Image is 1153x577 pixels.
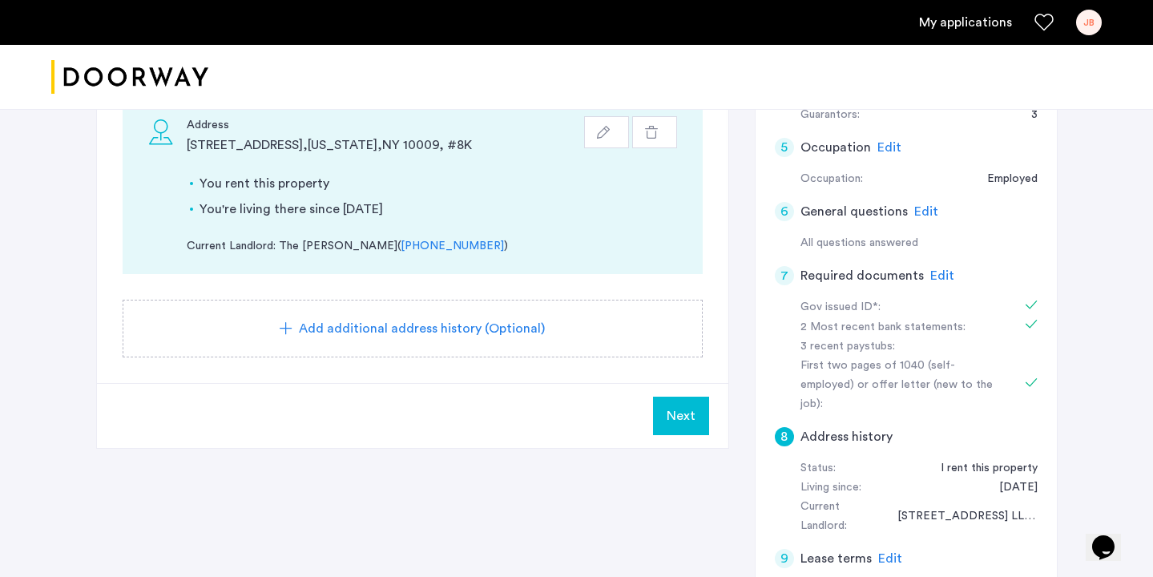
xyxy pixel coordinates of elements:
div: All questions answered [800,234,1038,253]
div: 511 East 80th St LLC [881,507,1037,527]
div: JB [1076,10,1102,35]
div: Employed [971,170,1038,189]
div: I rent this property [925,459,1038,478]
h5: Occupation [800,138,871,157]
a: [PHONE_NUMBER] [401,238,504,255]
a: My application [919,13,1012,32]
div: 8 [775,427,794,446]
div: Status: [800,459,836,478]
div: 3 recent paystubs: [800,337,1002,357]
div: Current Landlord: [800,498,882,536]
a: Favorites [1034,13,1054,32]
button: button [584,116,629,148]
div: First two pages of 1040 (self-employed) or offer letter (new to the job): [800,357,1002,414]
div: Living since: [800,478,861,498]
div: 5 [775,138,794,157]
img: logo [51,47,208,107]
iframe: chat widget [1086,513,1137,561]
div: Address [187,116,584,135]
h5: Required documents [800,266,924,285]
span: Edit [914,205,938,218]
div: 9 [775,549,794,568]
div: 2 Most recent bank statements: [800,318,1002,337]
div: Occupation: [800,170,863,189]
a: Cazamio logo [51,47,208,107]
div: 05/22/2003 [983,478,1038,498]
span: Edit [930,269,954,282]
div: 3 [1015,106,1038,125]
span: Edit [877,141,901,154]
div: 6 [775,202,794,221]
div: Guarantors: [800,106,860,125]
button: button [632,116,677,148]
h5: Address history [800,427,893,446]
div: [STREET_ADDRESS] , [US_STATE] , NY 10009 , # 8K [187,135,584,155]
div: Gov issued ID*: [800,298,1002,317]
h5: General questions [800,202,908,221]
span: Next [667,406,695,426]
span: Edit [878,552,902,565]
li: You rent this property [200,174,677,193]
div: 7 [775,266,794,285]
button: Next [653,397,709,435]
h5: Lease terms [800,549,872,568]
li: You're living there since [DATE] [200,200,677,219]
div: Current Landlord: The [PERSON_NAME] ( ) [187,238,677,255]
span: Add additional address history (Optional) [299,319,545,338]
